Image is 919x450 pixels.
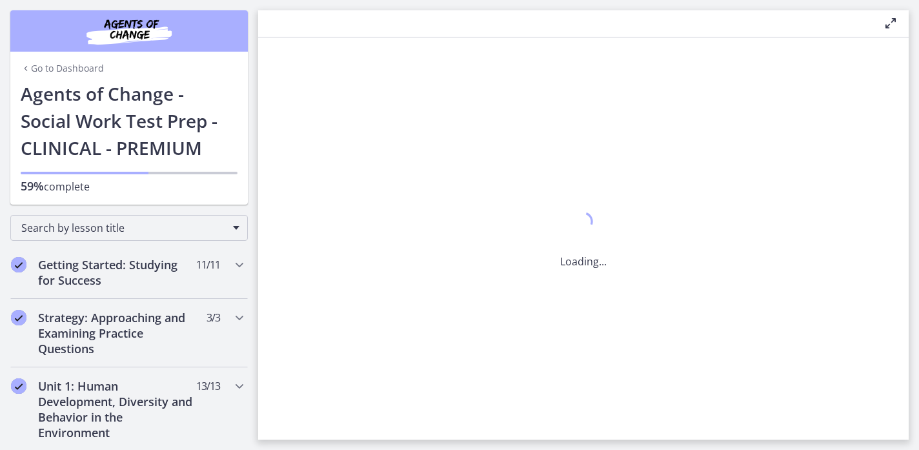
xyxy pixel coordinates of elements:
img: Agents of Change [52,15,207,46]
div: Search by lesson title [10,215,248,241]
span: 13 / 13 [196,378,220,394]
h2: Strategy: Approaching and Examining Practice Questions [38,310,196,356]
i: Completed [11,310,26,325]
h2: Getting Started: Studying for Success [38,257,196,288]
a: Go to Dashboard [21,62,104,75]
span: 3 / 3 [207,310,220,325]
h1: Agents of Change - Social Work Test Prep - CLINICAL - PREMIUM [21,80,237,161]
p: complete [21,178,237,194]
span: 59% [21,178,44,194]
h2: Unit 1: Human Development, Diversity and Behavior in the Environment [38,378,196,440]
span: 11 / 11 [196,257,220,272]
i: Completed [11,378,26,394]
i: Completed [11,257,26,272]
span: Search by lesson title [21,221,227,235]
div: 1 [560,209,607,238]
p: Loading... [560,254,607,269]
